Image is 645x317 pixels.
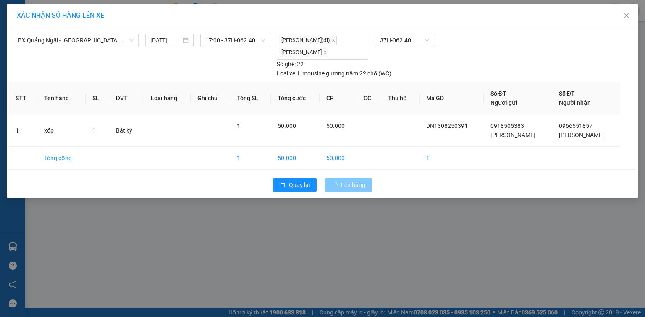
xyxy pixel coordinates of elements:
span: [PERSON_NAME] [559,132,604,138]
span: DN1308250391 [426,122,468,129]
th: Tên hàng [37,82,86,114]
th: SL [86,82,109,114]
span: Số ghế: [277,60,296,69]
span: rollback [280,182,286,189]
span: Người gửi [490,99,517,106]
button: rollbackQuay lại [273,178,317,192]
th: Mã GD [420,82,484,114]
th: Thu hộ [381,82,419,114]
td: xốp [37,114,86,147]
span: Số ĐT [490,90,506,97]
span: 1 [237,122,240,129]
span: 37H-062.40 [380,34,429,47]
button: Lên hàng [325,178,372,192]
input: 13/08/2025 [150,36,181,45]
span: 50.000 [326,122,345,129]
th: Tổng SL [230,82,271,114]
span: 0918505383 [490,122,524,129]
span: Quay lại [289,180,310,190]
span: 17:00 - 37H-062.40 [205,34,266,47]
td: 1 [9,114,37,147]
span: [PERSON_NAME] [490,132,535,138]
th: ĐVT [109,82,144,114]
span: XÁC NHẬN SỐ HÀNG LÊN XE [17,11,104,19]
span: BX Quảng Ngãi - BX Đô Lương (Limousine) [18,34,134,47]
span: 0966551857 [559,122,593,129]
span: 1 [92,127,96,134]
span: [PERSON_NAME](đl) [279,36,336,45]
span: close [623,12,630,19]
th: CR [320,82,357,114]
th: Tổng cước [271,82,320,114]
div: 22 [277,60,304,69]
span: loading [332,182,341,188]
td: Tổng cộng [37,147,86,170]
th: Ghi chú [191,82,230,114]
td: 1 [230,147,271,170]
th: STT [9,82,37,114]
span: Lên hàng [341,180,365,190]
th: Loại hàng [144,82,191,114]
span: Số ĐT [559,90,575,97]
div: Limousine giường nằm 22 chỗ (WC) [277,69,391,78]
span: Loại xe: [277,69,296,78]
span: [PERSON_NAME] [279,48,328,57]
span: 50.000 [278,122,296,129]
span: close [331,38,336,42]
td: 1 [420,147,484,170]
span: close [323,50,327,55]
span: Người nhận [559,99,591,106]
button: Close [615,4,638,28]
td: 50.000 [271,147,320,170]
td: Bất kỳ [109,114,144,147]
th: CC [357,82,382,114]
td: 50.000 [320,147,357,170]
